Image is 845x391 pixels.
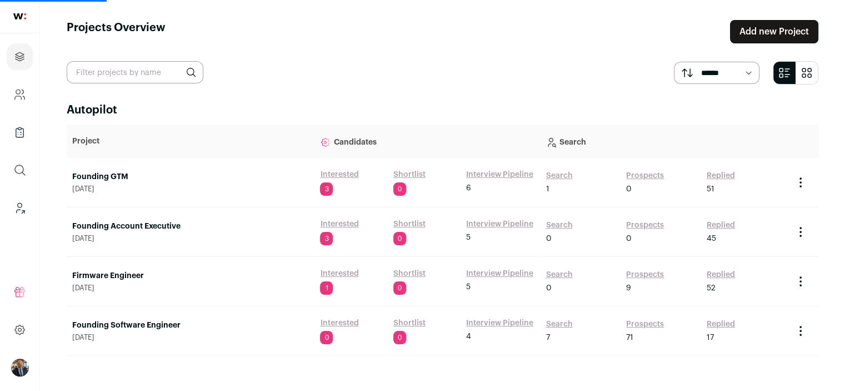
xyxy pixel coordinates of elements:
[320,182,333,196] span: 3
[7,119,33,146] a: Company Lists
[546,130,782,152] p: Search
[794,176,807,189] button: Project Actions
[393,268,426,279] a: Shortlist
[13,13,26,19] img: wellfound-shorthand-0d5821cbd27db2630d0214b213865d53afaa358527fdda9d0ea32b1df1b89c2c.svg
[707,332,714,343] span: 17
[7,43,33,70] a: Projects
[7,81,33,108] a: Company and ATS Settings
[707,220,735,231] a: Replied
[320,268,358,279] a: Interested
[393,182,406,196] span: 0
[72,171,309,182] a: Founding GTM
[546,233,551,244] span: 0
[707,269,735,280] a: Replied
[72,320,309,331] a: Founding Software Engineer
[466,268,533,279] a: Interview Pipeline
[72,284,309,293] span: [DATE]
[546,170,572,181] a: Search
[626,269,664,280] a: Prospects
[546,269,572,280] a: Search
[707,184,714,195] span: 51
[626,332,633,343] span: 71
[320,130,534,152] p: Candidates
[794,275,807,288] button: Project Actions
[393,281,406,295] span: 0
[72,221,309,232] a: Founding Account Executive
[730,20,818,43] a: Add new Project
[466,232,471,243] span: 5
[320,331,333,344] span: 0
[72,185,309,194] span: [DATE]
[11,359,29,377] img: 18202275-medium_jpg
[626,184,632,195] span: 0
[707,170,735,181] a: Replied
[67,61,203,83] input: Filter projects by name
[466,318,533,329] a: Interview Pipeline
[626,170,664,181] a: Prospects
[11,359,29,377] button: Open dropdown
[546,332,549,343] span: 7
[466,331,471,342] span: 4
[546,220,572,231] a: Search
[707,283,716,294] span: 52
[320,232,333,245] span: 3
[794,225,807,239] button: Project Actions
[466,182,471,194] span: 6
[626,220,664,231] a: Prospects
[72,136,309,147] p: Project
[626,319,664,330] a: Prospects
[72,270,309,281] a: Firmware Engineer
[466,281,471,293] span: 5
[466,169,533,180] a: Interview Pipeline
[72,333,309,342] span: [DATE]
[393,219,426,230] a: Shortlist
[7,195,33,221] a: Leads (Backoffice)
[626,233,632,244] span: 0
[320,318,358,329] a: Interested
[707,233,716,244] span: 45
[546,319,572,330] a: Search
[393,331,406,344] span: 0
[794,324,807,338] button: Project Actions
[393,232,406,245] span: 0
[67,20,166,43] h1: Projects Overview
[320,281,333,295] span: 1
[393,318,426,329] a: Shortlist
[393,169,426,180] a: Shortlist
[707,319,735,330] a: Replied
[546,283,551,294] span: 0
[626,283,631,294] span: 9
[320,169,358,180] a: Interested
[72,234,309,243] span: [DATE]
[466,219,533,230] a: Interview Pipeline
[320,219,358,230] a: Interested
[546,184,549,195] span: 1
[67,102,818,118] h2: Autopilot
